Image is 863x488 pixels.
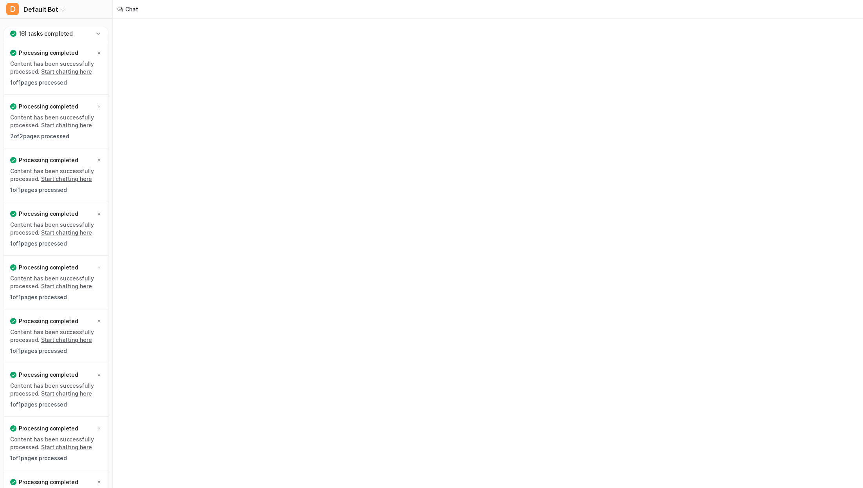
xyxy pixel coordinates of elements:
[23,4,58,15] span: Default Bot
[10,114,102,129] p: Content has been successfully processed.
[19,156,78,164] p: Processing completed
[10,328,102,344] p: Content has been successfully processed.
[19,478,78,486] p: Processing completed
[19,425,78,432] p: Processing completed
[10,275,102,290] p: Content has been successfully processed.
[19,317,78,325] p: Processing completed
[41,229,92,236] a: Start chatting here
[41,68,92,75] a: Start chatting here
[10,132,102,140] p: 2 of 2 pages processed
[10,347,102,355] p: 1 of 1 pages processed
[6,3,19,15] span: D
[125,5,138,13] div: Chat
[10,293,102,301] p: 1 of 1 pages processed
[41,122,92,128] a: Start chatting here
[41,444,92,450] a: Start chatting here
[19,103,78,110] p: Processing completed
[41,283,92,289] a: Start chatting here
[19,210,78,218] p: Processing completed
[10,60,102,76] p: Content has been successfully processed.
[10,167,102,183] p: Content has been successfully processed.
[10,454,102,462] p: 1 of 1 pages processed
[10,79,102,87] p: 1 of 1 pages processed
[10,436,102,451] p: Content has been successfully processed.
[10,221,102,237] p: Content has been successfully processed.
[19,49,78,57] p: Processing completed
[41,390,92,397] a: Start chatting here
[41,175,92,182] a: Start chatting here
[10,186,102,194] p: 1 of 1 pages processed
[19,30,73,38] p: 161 tasks completed
[41,336,92,343] a: Start chatting here
[3,23,109,34] a: Chat
[19,371,78,379] p: Processing completed
[10,401,102,408] p: 1 of 1 pages processed
[10,240,102,248] p: 1 of 1 pages processed
[19,264,78,271] p: Processing completed
[10,382,102,398] p: Content has been successfully processed.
